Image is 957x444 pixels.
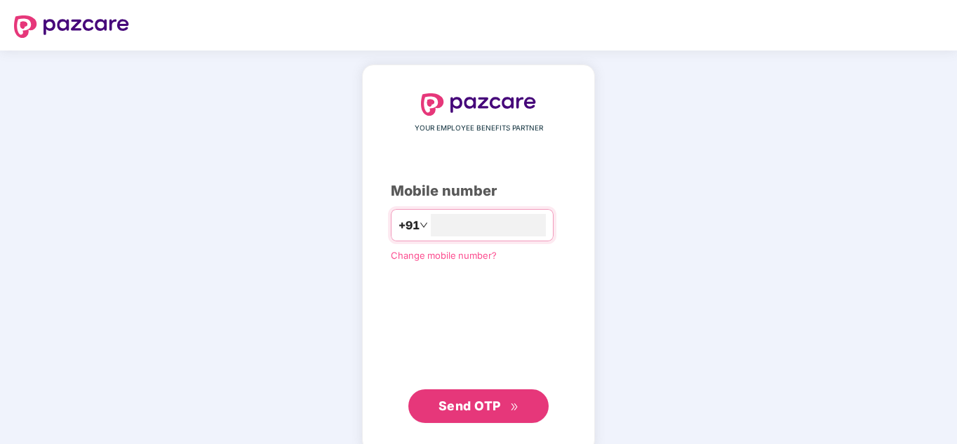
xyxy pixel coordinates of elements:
span: Send OTP [439,398,501,413]
span: double-right [510,403,519,412]
a: Change mobile number? [391,250,497,261]
span: down [420,221,428,229]
span: +91 [399,217,420,234]
span: YOUR EMPLOYEE BENEFITS PARTNER [415,123,543,134]
img: logo [14,15,129,38]
button: Send OTPdouble-right [408,389,549,423]
div: Mobile number [391,180,566,202]
img: logo [421,93,536,116]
